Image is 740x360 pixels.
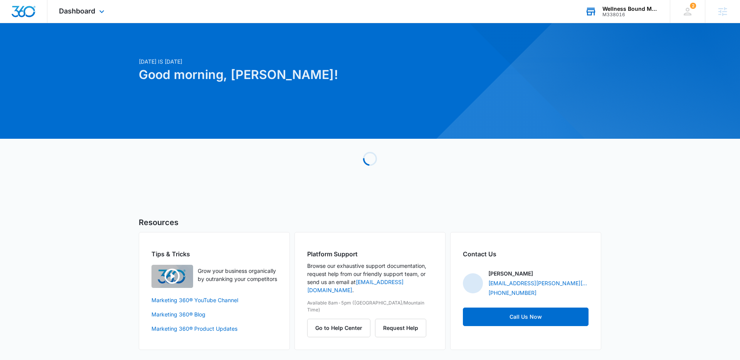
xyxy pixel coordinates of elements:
h2: Tips & Tricks [151,249,277,259]
div: account id [602,12,659,17]
a: Request Help [375,325,426,331]
p: Available 8am-5pm ([GEOGRAPHIC_DATA]/Mountain Time) [307,299,433,313]
div: notifications count [690,3,696,9]
a: Call Us Now [463,308,589,326]
a: Go to Help Center [307,325,375,331]
button: Request Help [375,319,426,337]
h2: Platform Support [307,249,433,259]
button: Go to Help Center [307,319,370,337]
p: [DATE] is [DATE] [139,57,444,66]
div: account name [602,6,659,12]
p: [PERSON_NAME] [488,269,533,278]
a: [EMAIL_ADDRESS][PERSON_NAME][DOMAIN_NAME] [488,279,589,287]
a: Marketing 360® Product Updates [151,325,277,333]
span: Dashboard [59,7,95,15]
p: Grow your business organically by outranking your competitors [198,267,277,283]
h2: Contact Us [463,249,589,259]
a: [PHONE_NUMBER] [488,289,536,297]
img: Cheyenne von Hoene [463,273,483,293]
a: Marketing 360® YouTube Channel [151,296,277,304]
h1: Good morning, [PERSON_NAME]! [139,66,444,84]
p: Browse our exhaustive support documentation, request help from our friendly support team, or send... [307,262,433,294]
h5: Resources [139,217,601,228]
span: 2 [690,3,696,9]
a: Marketing 360® Blog [151,310,277,318]
img: Quick Overview Video [151,265,193,288]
